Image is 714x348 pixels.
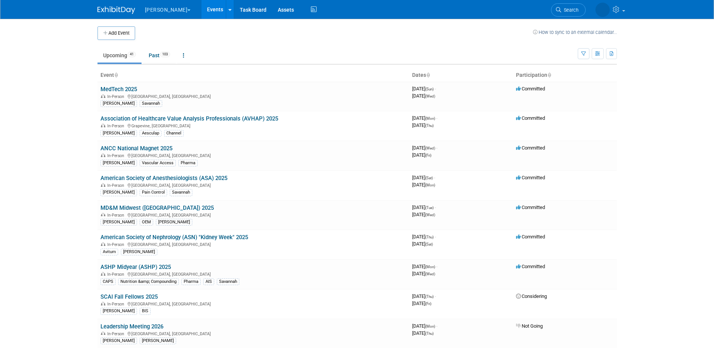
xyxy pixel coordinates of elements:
span: (Fri) [425,153,431,157]
div: Pharma [178,160,198,166]
th: Dates [409,69,513,82]
div: CAPS [100,278,116,285]
div: [PERSON_NAME] [100,100,137,107]
div: Nutrition &amp; Compounding [118,278,179,285]
div: [PERSON_NAME] [100,160,137,166]
img: Savannah Jones [595,3,610,17]
img: In-Person Event [101,94,105,98]
span: - [436,264,437,269]
img: In-Person Event [101,153,105,157]
div: [GEOGRAPHIC_DATA], [GEOGRAPHIC_DATA] [100,93,406,99]
span: - [434,175,435,180]
img: In-Person Event [101,302,105,305]
span: Committed [516,86,545,92]
span: Committed [516,205,545,210]
div: Savannah [170,189,192,196]
span: (Mon) [425,265,435,269]
span: In-Person [107,183,126,188]
span: [DATE] [412,301,431,306]
div: [GEOGRAPHIC_DATA], [GEOGRAPHIC_DATA] [100,241,406,247]
div: [GEOGRAPHIC_DATA], [GEOGRAPHIC_DATA] [100,182,406,188]
a: Sort by Participation Type [547,72,551,78]
span: (Mon) [425,324,435,328]
span: [DATE] [412,241,433,247]
div: Pharma [181,278,201,285]
div: [PERSON_NAME] [100,130,137,137]
a: Past103 [143,48,176,63]
a: ASHP Midyear (ASHP) 2025 [100,264,171,270]
span: - [435,205,436,210]
th: Event [97,69,409,82]
div: [GEOGRAPHIC_DATA], [GEOGRAPHIC_DATA] [100,271,406,277]
button: Add Event [97,26,135,40]
div: Aesculap [140,130,161,137]
div: [GEOGRAPHIC_DATA], [GEOGRAPHIC_DATA] [100,330,406,336]
span: Committed [516,264,545,269]
span: [DATE] [412,323,437,329]
span: Committed [516,115,545,121]
span: Search [561,7,579,13]
div: Savannah [140,100,162,107]
div: [GEOGRAPHIC_DATA], [GEOGRAPHIC_DATA] [100,301,406,307]
span: (Thu) [425,124,434,128]
span: (Thu) [425,331,434,336]
img: ExhibitDay [97,6,135,14]
a: How to sync to an external calendar... [533,29,617,35]
div: Pain Control [140,189,167,196]
div: [PERSON_NAME] [100,219,137,226]
a: MD&M Midwest ([GEOGRAPHIC_DATA]) 2025 [100,205,214,211]
a: American Society of Anesthesiologists (ASA) 2025 [100,175,227,182]
span: [DATE] [412,182,435,188]
div: Vascular Access [140,160,176,166]
a: Association of Healthcare Value Analysis Professionals (AVHAP) 2025 [100,115,278,122]
div: [GEOGRAPHIC_DATA], [GEOGRAPHIC_DATA] [100,212,406,218]
img: In-Person Event [101,213,105,217]
span: [DATE] [412,212,435,217]
span: In-Person [107,94,126,99]
span: Committed [516,234,545,240]
span: In-Person [107,213,126,218]
span: In-Person [107,124,126,128]
div: Savannah [217,278,239,285]
span: [DATE] [412,293,436,299]
a: Search [551,3,586,17]
span: Considering [516,293,547,299]
span: In-Person [107,302,126,307]
span: Committed [516,145,545,151]
div: [PERSON_NAME] [100,308,137,314]
span: [DATE] [412,264,437,269]
div: Avitum [100,249,118,255]
span: - [435,86,436,92]
span: - [435,234,436,240]
span: - [435,293,436,299]
div: [PERSON_NAME] [100,189,137,196]
span: (Thu) [425,295,434,299]
span: [DATE] [412,145,437,151]
a: Upcoming41 [97,48,142,63]
span: [DATE] [412,175,435,180]
span: [DATE] [412,115,437,121]
span: (Wed) [425,146,435,150]
a: Leadership Meeting 2026 [100,323,163,330]
span: - [436,115,437,121]
a: ANCC National Magnet 2025 [100,145,172,152]
div: [GEOGRAPHIC_DATA], [GEOGRAPHIC_DATA] [100,152,406,158]
span: (Sat) [425,242,433,246]
span: Not Going [516,323,543,329]
span: - [436,323,437,329]
a: SCAI Fall Fellows 2025 [100,293,158,300]
div: OEM [140,219,153,226]
img: In-Person Event [101,331,105,335]
div: AIS [203,278,214,285]
span: (Sat) [425,176,433,180]
span: [DATE] [412,271,435,276]
div: BIS [140,308,151,314]
span: - [436,145,437,151]
div: [PERSON_NAME] [100,337,137,344]
span: (Sun) [425,87,434,91]
img: In-Person Event [101,242,105,246]
span: (Mon) [425,183,435,187]
span: [DATE] [412,330,434,336]
span: [DATE] [412,234,436,240]
img: In-Person Event [101,272,105,276]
